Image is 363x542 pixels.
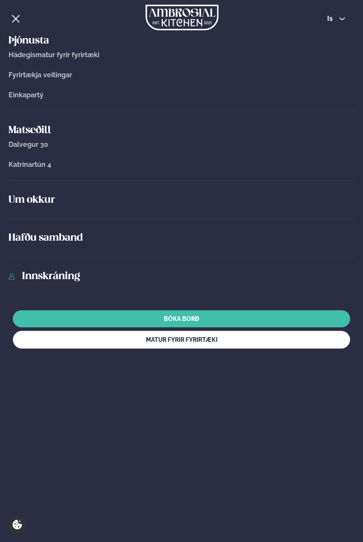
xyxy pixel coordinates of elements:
a: Um okkur [9,193,354,207]
a: MATUR FYRIR FYRIRTÆKI [13,331,350,349]
a: Þjónusta [9,34,354,48]
span: Fyrirtækja veitingar [9,71,72,79]
a: Cookie settings [9,516,26,533]
a: Katrínartún 4 [9,161,354,169]
a: Hafðu samband [9,231,354,245]
a: Einkapartý [9,91,354,99]
img: logo [145,5,218,30]
a: Matseðill [9,124,354,137]
span: Einkapartý [9,91,44,99]
a: Dalvegur 30 [9,141,354,149]
span: Katrínartún 4 [9,160,51,169]
span: is [327,15,335,22]
a: Hádegismatur fyrir fyrirtæki [9,51,354,59]
a: Fyrirtækja veitingar [9,71,354,79]
button: is [320,15,352,22]
button: hamburger [11,14,21,24]
a: Innskráning [22,270,354,283]
span: Dalvegur 30 [9,140,48,149]
a: BÓKA BORÐ [13,310,350,327]
span: Hádegismatur fyrir fyrirtæki [9,51,99,59]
